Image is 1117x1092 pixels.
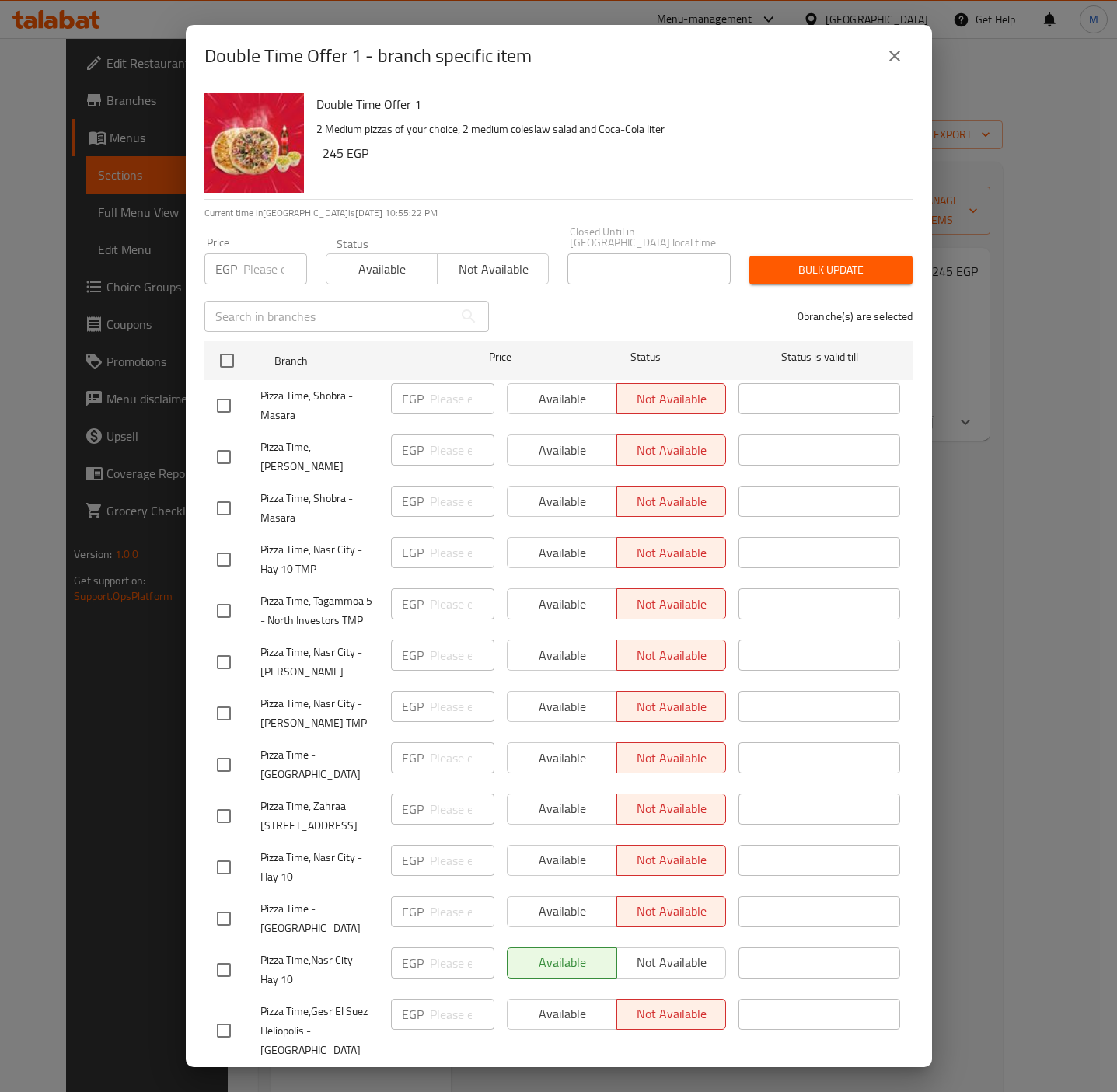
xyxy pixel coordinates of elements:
button: Bulk update [749,256,913,284]
input: Please enter price [430,742,494,773]
p: EGP [402,748,424,767]
img: Double Time Offer 1 [204,93,304,193]
span: Pizza Time, Tagammoa 5 - North Investors TMP [260,591,379,630]
input: Please enter price [430,383,494,414]
p: EGP [402,954,424,972]
input: Please enter price [430,434,494,466]
p: EGP [402,543,424,562]
p: EGP [402,492,424,511]
span: Bulk update [762,260,900,280]
span: Pizza Time, [PERSON_NAME] [260,438,379,476]
span: Status is valid till [738,347,900,367]
button: close [876,37,913,75]
p: EGP [402,389,424,408]
input: Please enter price [430,691,494,722]
h6: 245 EGP [323,142,901,164]
span: Pizza Time,Nasr City - Hay 10 [260,951,379,989]
span: Pizza Time - [GEOGRAPHIC_DATA] [260,745,379,784]
span: Not available [444,258,543,281]
h2: Double Time Offer 1 - branch specific item [204,44,532,68]
p: Current time in [GEOGRAPHIC_DATA] is [DATE] 10:55:22 PM [204,206,913,220]
span: Pizza Time, Shobra - Masara [260,489,379,528]
input: Search in branches [204,301,453,332]
p: EGP [402,851,424,870]
p: EGP [402,595,424,613]
span: Pizza Time, Nasr City - [PERSON_NAME] TMP [260,694,379,733]
input: Please enter price [430,794,494,825]
span: Pizza Time, Nasr City - [PERSON_NAME] [260,643,379,682]
input: Please enter price [430,588,494,619]
input: Please enter price [430,486,494,517]
p: EGP [402,441,424,459]
button: Not available [437,253,549,284]
span: Pizza Time, Nasr City - Hay 10 TMP [260,540,379,579]
span: Pizza Time,Gesr El Suez Heliopolis - [GEOGRAPHIC_DATA] [260,1002,379,1060]
input: Please enter price [430,845,494,876]
p: EGP [402,1005,424,1024]
input: Please enter price [430,640,494,671]
span: Available [333,258,431,281]
span: Pizza Time -[GEOGRAPHIC_DATA] [260,899,379,938]
input: Please enter price [430,999,494,1030]
p: EGP [402,902,424,921]
p: EGP [402,646,424,665]
input: Please enter price [430,537,494,568]
span: Status [564,347,726,367]
h6: Double Time Offer 1 [316,93,901,115]
span: Pizza Time, Shobra - Masara [260,386,379,425]
p: 0 branche(s) are selected [798,309,913,324]
span: Pizza Time, Zahraa [STREET_ADDRESS] [260,797,379,836]
span: Branch [274,351,436,371]
input: Please enter price [430,947,494,979]
p: EGP [402,697,424,716]
span: Pizza Time, Nasr City - Hay 10 [260,848,379,887]
p: EGP [402,800,424,818]
p: EGP [215,260,237,278]
input: Please enter price [430,896,494,927]
button: Available [326,253,438,284]
input: Please enter price [243,253,307,284]
span: Price [449,347,552,367]
p: 2 Medium pizzas of your choice, 2 medium coleslaw salad and Coca-Cola liter [316,120,901,139]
